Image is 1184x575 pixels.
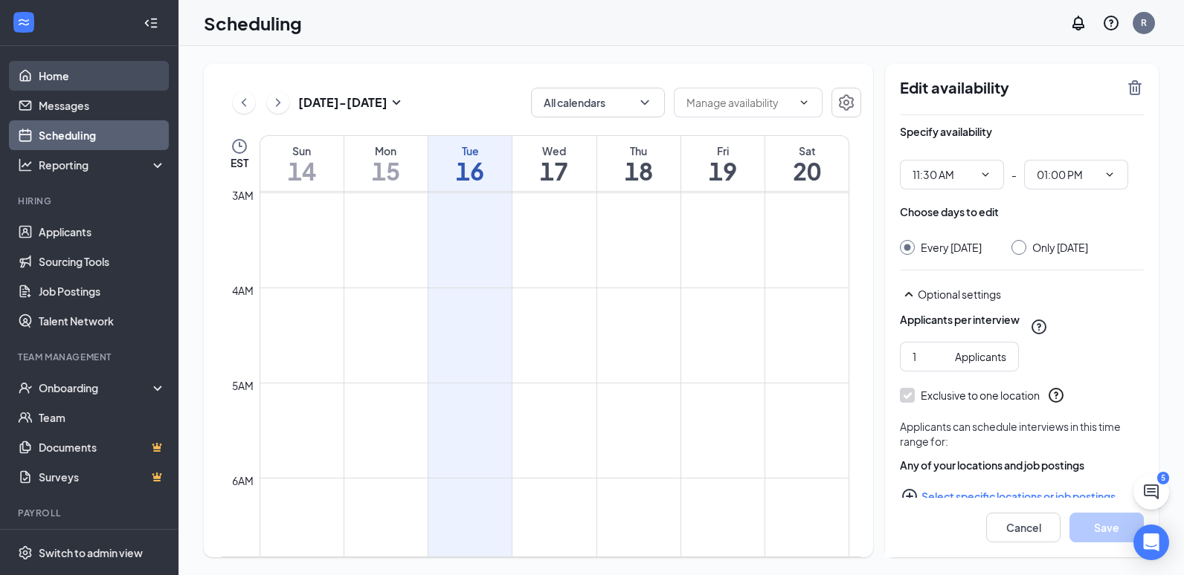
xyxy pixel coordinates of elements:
span: EST [231,155,248,170]
div: Applicants [955,348,1006,365]
div: Tue [428,143,512,158]
a: September 14, 2025 [260,136,344,191]
button: Save [1069,513,1144,542]
h1: 15 [344,158,428,183]
a: September 18, 2025 [597,136,681,191]
button: ChatActive [1133,474,1169,510]
svg: Analysis [18,157,33,172]
div: Reporting [39,157,167,172]
svg: QuestionInfo [1030,318,1048,336]
div: Thu [597,143,681,158]
svg: QuestionInfo [1102,14,1120,32]
div: - [900,160,1144,189]
h1: 18 [597,158,681,183]
a: Team [39,403,166,432]
svg: ChatActive [1142,483,1160,501]
a: DocumentsCrown [39,432,166,462]
a: September 17, 2025 [512,136,596,191]
svg: SmallChevronUp [900,285,918,303]
h1: 19 [681,158,765,183]
svg: ChevronDown [637,95,652,110]
h3: [DATE] - [DATE] [298,94,387,111]
div: Exclusive to one location [921,388,1040,403]
svg: ChevronDown [798,97,810,108]
div: Open Intercom Messenger [1133,524,1169,560]
div: Sun [260,143,344,158]
button: Select specific locations or job postingsPlusCircle [900,481,1144,511]
div: 6am [229,472,257,489]
div: Every [DATE] [921,240,982,255]
svg: QuestionInfo [1047,386,1065,404]
a: September 16, 2025 [428,136,512,191]
h1: Scheduling [204,10,302,36]
div: 5 [1157,472,1169,484]
h1: 14 [260,158,344,183]
div: Specify availability [900,124,992,139]
div: R [1141,16,1147,29]
div: Switch to admin view [39,545,143,560]
div: Wed [512,143,596,158]
div: Optional settings [900,285,1144,303]
a: SurveysCrown [39,462,166,492]
div: Fri [681,143,765,158]
svg: Settings [837,94,855,111]
svg: ChevronLeft [237,94,251,111]
div: Only [DATE] [1032,240,1088,255]
h1: 16 [428,158,512,183]
div: 4am [229,282,257,299]
div: Sat [765,143,849,158]
svg: Clock [231,137,248,155]
div: Onboarding [39,380,153,395]
svg: Settings [18,545,33,560]
a: Applicants [39,217,166,247]
button: All calendarsChevronDown [531,88,665,117]
button: ChevronRight [267,91,289,114]
div: Hiring [18,195,163,207]
h1: 20 [765,158,849,183]
h1: 17 [512,158,596,183]
svg: Collapse [144,16,158,30]
svg: ChevronDown [1104,169,1116,181]
div: Any of your locations and job postings [900,458,1144,472]
svg: SmallChevronDown [387,94,405,111]
div: Choose days to edit [900,204,999,219]
svg: ChevronRight [271,94,286,111]
a: Home [39,61,166,91]
div: 3am [229,187,257,204]
svg: ChevronDown [979,169,991,181]
a: September 20, 2025 [765,136,849,191]
div: Applicants can schedule interviews in this time range for: [900,419,1144,449]
button: ChevronLeft [233,91,255,114]
div: Team Management [18,351,163,363]
div: Payroll [18,507,163,519]
svg: PlusCircle [901,487,918,505]
div: 5am [229,377,257,394]
a: September 19, 2025 [681,136,765,191]
h2: Edit availability [900,79,1117,97]
a: Sourcing Tools [39,247,166,276]
a: Job Postings [39,276,166,306]
input: Manage availability [686,94,792,111]
a: Talent Network [39,306,166,336]
div: Mon [344,143,428,158]
svg: WorkstreamLogo [16,15,31,30]
button: Settings [831,88,861,117]
a: Messages [39,91,166,120]
svg: UserCheck [18,380,33,395]
svg: Notifications [1069,14,1087,32]
button: Cancel [986,513,1061,542]
a: September 15, 2025 [344,136,428,191]
div: Applicants per interview [900,312,1020,327]
div: Optional settings [918,287,1144,302]
svg: TrashOutline [1126,79,1144,97]
a: Scheduling [39,120,166,150]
